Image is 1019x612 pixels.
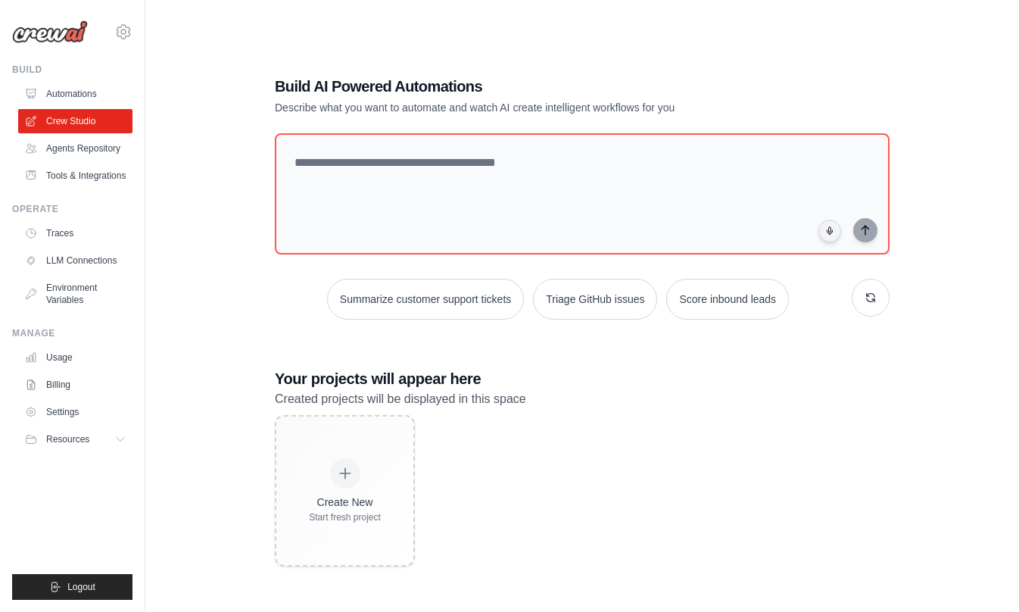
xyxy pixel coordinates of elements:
button: Logout [12,574,132,600]
a: Settings [18,400,132,424]
div: Build [12,64,132,76]
span: Resources [46,433,89,445]
img: Logo [12,20,88,43]
a: LLM Connections [18,248,132,273]
span: Logout [67,581,95,593]
a: Usage [18,345,132,370]
a: Agents Repository [18,136,132,161]
button: Summarize customer support tickets [327,279,524,320]
div: Manage [12,327,132,339]
button: Get new suggestions [852,279,890,317]
button: Resources [18,427,132,451]
div: Create New [309,495,381,510]
a: Environment Variables [18,276,132,312]
a: Automations [18,82,132,106]
p: Describe what you want to automate and watch AI create intelligent workflows for you [275,100,784,115]
p: Created projects will be displayed in this space [275,389,890,409]
div: Operate [12,203,132,215]
h1: Build AI Powered Automations [275,76,784,97]
a: Traces [18,221,132,245]
button: Score inbound leads [666,279,789,320]
h3: Your projects will appear here [275,368,890,389]
div: Start fresh project [309,511,381,523]
a: Crew Studio [18,109,132,133]
button: Triage GitHub issues [533,279,657,320]
a: Tools & Integrations [18,164,132,188]
button: Click to speak your automation idea [818,220,841,242]
a: Billing [18,373,132,397]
